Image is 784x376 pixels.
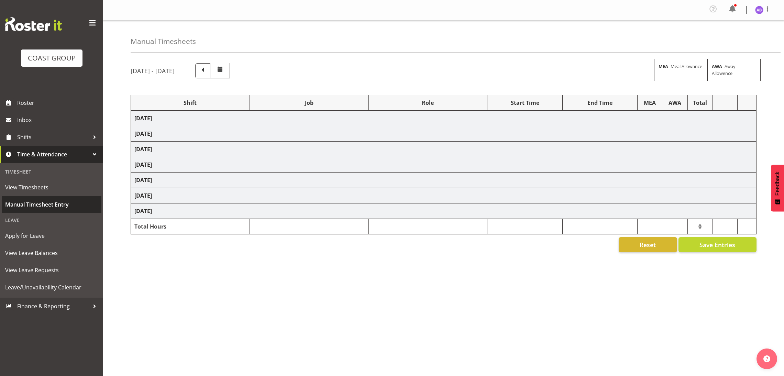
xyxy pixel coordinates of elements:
span: Reset [640,240,656,249]
td: [DATE] [131,157,757,173]
img: help-xxl-2.png [763,355,770,362]
span: Leave/Unavailability Calendar [5,282,98,292]
strong: MEA [659,63,668,69]
div: Role [372,99,484,107]
h4: Manual Timesheets [131,37,196,45]
img: Rosterit website logo [5,17,62,31]
div: - Meal Allowance [654,59,707,81]
span: Roster [17,98,100,108]
td: [DATE] [131,203,757,219]
a: View Leave Balances [2,244,101,262]
span: Feedback [774,172,781,196]
td: [DATE] [131,188,757,203]
span: Save Entries [699,240,735,249]
strong: AWA [712,63,722,69]
a: Apply for Leave [2,227,101,244]
a: Manual Timesheet Entry [2,196,101,213]
div: Job [253,99,365,107]
td: [DATE] [131,111,757,126]
button: Reset [619,237,677,252]
div: Timesheet [2,165,101,179]
td: [DATE] [131,173,757,188]
td: [DATE] [131,142,757,157]
div: - Away Allowence [707,59,761,81]
td: Total Hours [131,219,250,234]
div: Leave [2,213,101,227]
td: 0 [687,219,713,234]
div: Start Time [491,99,559,107]
img: amy-buchanan3142.jpg [755,6,763,14]
span: Inbox [17,115,100,125]
div: MEA [641,99,659,107]
a: View Leave Requests [2,262,101,279]
div: Shift [134,99,246,107]
h5: [DATE] - [DATE] [131,67,175,75]
div: Total [691,99,709,107]
span: View Leave Requests [5,265,98,275]
a: Leave/Unavailability Calendar [2,279,101,296]
a: View Timesheets [2,179,101,196]
span: Finance & Reporting [17,301,89,311]
td: [DATE] [131,126,757,142]
button: Save Entries [678,237,757,252]
span: View Leave Balances [5,248,98,258]
span: View Timesheets [5,182,98,192]
button: Feedback - Show survey [771,165,784,211]
div: End Time [566,99,634,107]
span: Apply for Leave [5,231,98,241]
span: Shifts [17,132,89,142]
span: Time & Attendance [17,149,89,159]
span: Manual Timesheet Entry [5,199,98,210]
div: COAST GROUP [28,53,76,63]
div: AWA [666,99,684,107]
